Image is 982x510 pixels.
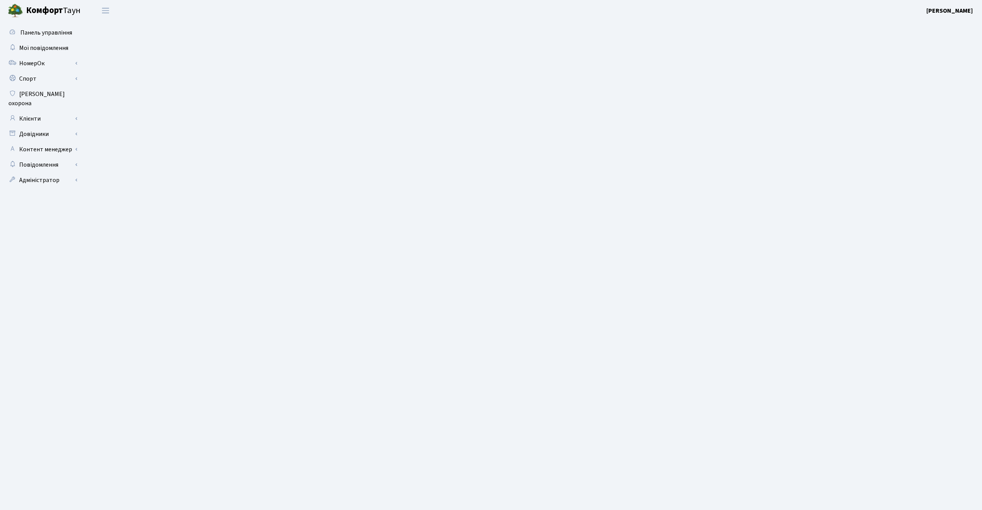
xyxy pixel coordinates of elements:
b: [PERSON_NAME] [926,7,973,15]
a: Адміністратор [4,172,81,188]
img: logo.png [8,3,23,18]
span: Мої повідомлення [19,44,68,52]
a: Панель управління [4,25,81,40]
button: Переключити навігацію [96,4,115,17]
span: Таун [26,4,81,17]
a: [PERSON_NAME] [926,6,973,15]
a: [PERSON_NAME] охорона [4,86,81,111]
a: Контент менеджер [4,142,81,157]
a: НомерОк [4,56,81,71]
a: Довідники [4,126,81,142]
a: Повідомлення [4,157,81,172]
a: Спорт [4,71,81,86]
a: Клієнти [4,111,81,126]
span: Панель управління [20,28,72,37]
a: Мої повідомлення [4,40,81,56]
b: Комфорт [26,4,63,17]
